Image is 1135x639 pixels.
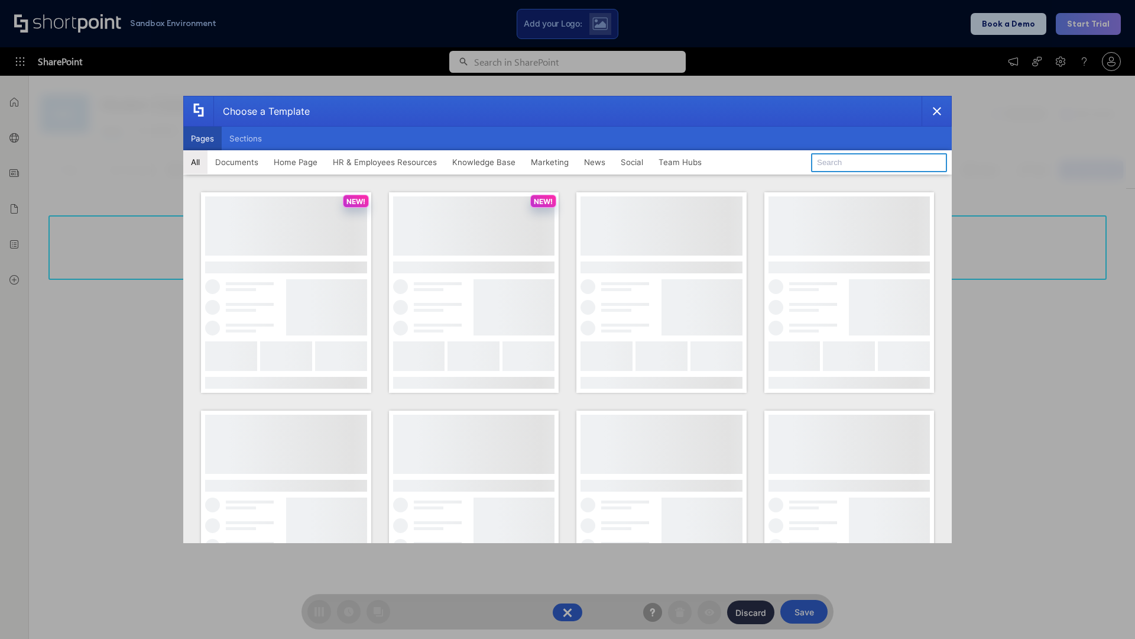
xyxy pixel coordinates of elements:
button: Social [613,150,651,174]
button: Team Hubs [651,150,709,174]
div: template selector [183,96,952,543]
button: HR & Employees Resources [325,150,445,174]
div: Choose a Template [213,96,310,126]
button: Marketing [523,150,576,174]
button: Pages [183,127,222,150]
button: All [183,150,207,174]
p: NEW! [534,197,553,206]
button: Sections [222,127,270,150]
button: Home Page [266,150,325,174]
input: Search [811,153,947,172]
p: NEW! [346,197,365,206]
iframe: Chat Widget [1076,582,1135,639]
button: Knowledge Base [445,150,523,174]
button: Documents [207,150,266,174]
button: News [576,150,613,174]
